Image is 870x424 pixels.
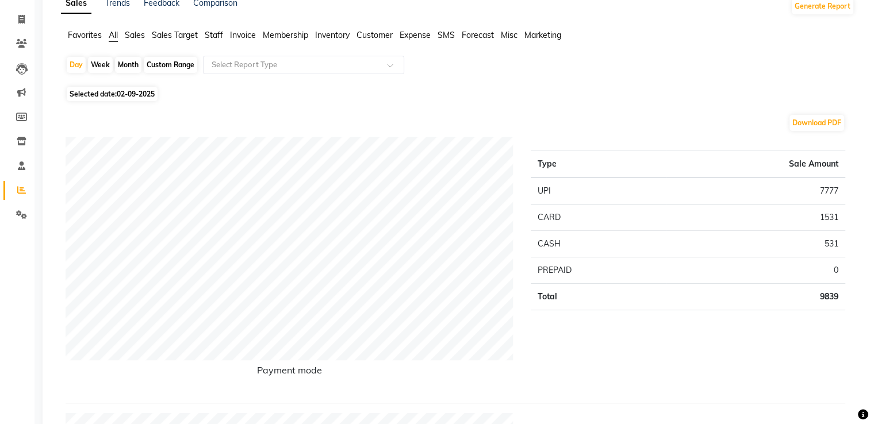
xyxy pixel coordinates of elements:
[230,30,256,40] span: Invoice
[67,57,86,73] div: Day
[666,178,845,205] td: 7777
[144,57,197,73] div: Custom Range
[531,284,666,310] td: Total
[117,90,155,98] span: 02-09-2025
[531,257,666,284] td: PREPAID
[68,30,102,40] span: Favorites
[315,30,350,40] span: Inventory
[88,57,113,73] div: Week
[531,205,666,231] td: CARD
[66,365,513,380] h6: Payment mode
[666,231,845,257] td: 531
[501,30,518,40] span: Misc
[115,57,141,73] div: Month
[438,30,455,40] span: SMS
[109,30,118,40] span: All
[462,30,494,40] span: Forecast
[152,30,198,40] span: Sales Target
[205,30,223,40] span: Staff
[400,30,431,40] span: Expense
[524,30,561,40] span: Marketing
[789,115,844,131] button: Download PDF
[666,205,845,231] td: 1531
[531,178,666,205] td: UPI
[67,87,158,101] span: Selected date:
[357,30,393,40] span: Customer
[125,30,145,40] span: Sales
[666,257,845,284] td: 0
[666,151,845,178] th: Sale Amount
[531,151,666,178] th: Type
[531,231,666,257] td: CASH
[263,30,308,40] span: Membership
[666,284,845,310] td: 9839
